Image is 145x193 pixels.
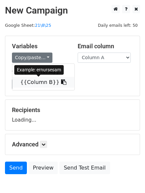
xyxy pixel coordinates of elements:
[12,53,52,63] a: Copy/paste...
[12,141,133,148] h5: Advanced
[78,43,133,50] h5: Email column
[5,5,140,16] h2: New Campaign
[12,106,133,124] div: Loading...
[29,162,58,174] a: Preview
[59,162,110,174] a: Send Test Email
[12,66,74,77] a: {{Column A}}
[12,106,133,114] h5: Recipients
[5,162,27,174] a: Send
[12,43,68,50] h5: Variables
[96,22,140,29] span: Daily emails left: 50
[5,23,51,28] small: Google Sheet:
[14,65,64,75] div: Example: ernursesam
[35,23,51,28] a: 21\8\25
[96,23,140,28] a: Daily emails left: 50
[12,77,74,88] a: {{Column B}}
